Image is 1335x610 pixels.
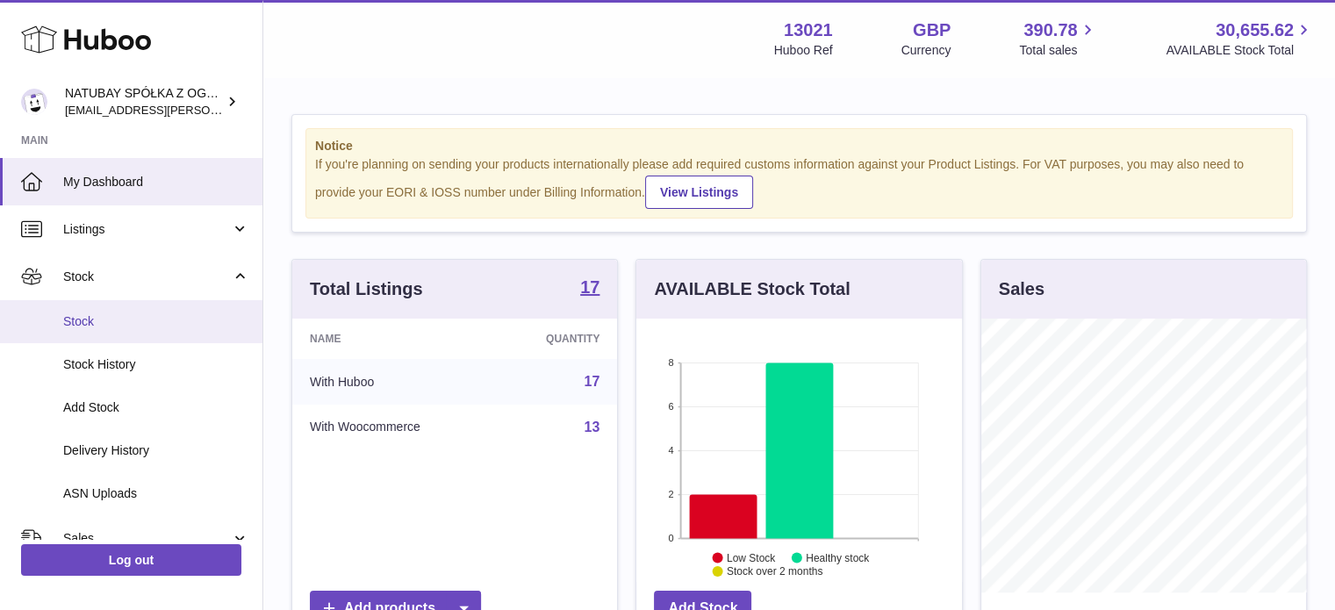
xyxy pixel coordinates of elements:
[63,269,231,285] span: Stock
[669,533,674,543] text: 0
[669,489,674,499] text: 2
[21,544,241,576] a: Log out
[315,138,1283,154] strong: Notice
[580,278,599,296] strong: 17
[999,277,1044,301] h3: Sales
[585,420,600,434] a: 13
[63,174,249,190] span: My Dashboard
[292,405,494,450] td: With Woocommerce
[727,551,776,563] text: Low Stock
[774,42,833,59] div: Huboo Ref
[669,401,674,412] text: 6
[1166,42,1314,59] span: AVAILABLE Stock Total
[65,103,352,117] span: [EMAIL_ADDRESS][PERSON_NAME][DOMAIN_NAME]
[494,319,618,359] th: Quantity
[645,176,753,209] a: View Listings
[63,442,249,459] span: Delivery History
[63,356,249,373] span: Stock History
[292,359,494,405] td: With Huboo
[63,313,249,330] span: Stock
[1019,42,1097,59] span: Total sales
[292,319,494,359] th: Name
[1023,18,1077,42] span: 390.78
[669,445,674,456] text: 4
[315,156,1283,209] div: If you're planning on sending your products internationally please add required customs informati...
[913,18,951,42] strong: GBP
[585,374,600,389] a: 17
[65,85,223,118] div: NATUBAY SPÓŁKA Z OGRANICZONĄ ODPOWIEDZIALNOŚCIĄ
[63,221,231,238] span: Listings
[806,551,870,563] text: Healthy stock
[669,357,674,368] text: 8
[1019,18,1097,59] a: 390.78 Total sales
[654,277,850,301] h3: AVAILABLE Stock Total
[63,485,249,502] span: ASN Uploads
[784,18,833,42] strong: 13021
[580,278,599,299] a: 17
[63,399,249,416] span: Add Stock
[1166,18,1314,59] a: 30,655.62 AVAILABLE Stock Total
[63,530,231,547] span: Sales
[21,89,47,115] img: kacper.antkowski@natubay.pl
[727,565,822,578] text: Stock over 2 months
[901,42,951,59] div: Currency
[310,277,423,301] h3: Total Listings
[1216,18,1294,42] span: 30,655.62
